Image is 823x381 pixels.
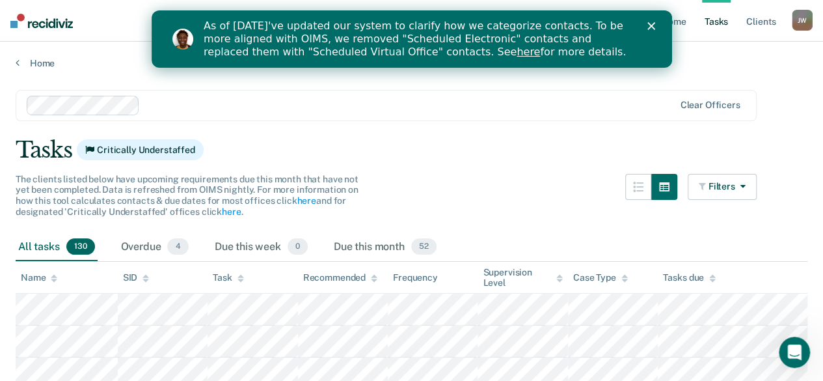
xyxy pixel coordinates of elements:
[212,233,310,262] div: Due this week0
[10,14,73,28] img: Recidiviz
[118,233,191,262] div: Overdue4
[16,137,807,163] div: Tasks
[680,100,740,111] div: Clear officers
[152,10,672,68] iframe: Intercom live chat banner
[393,272,438,283] div: Frequency
[663,272,716,283] div: Tasks due
[16,233,98,262] div: All tasks130
[688,174,757,200] button: Filters
[792,10,813,31] div: J W
[483,267,562,289] div: Supervision Level
[77,139,204,160] span: Critically Understaffed
[66,238,95,255] span: 130
[16,174,358,217] span: The clients listed below have upcoming requirements due this month that have not yet been complet...
[213,272,243,283] div: Task
[16,57,807,69] a: Home
[411,238,437,255] span: 52
[792,10,813,31] button: JW
[21,272,57,283] div: Name
[365,35,388,48] a: here
[297,195,316,206] a: here
[288,238,308,255] span: 0
[496,12,509,20] div: Close
[303,272,377,283] div: Recommended
[573,272,628,283] div: Case Type
[779,337,810,368] iframe: Intercom live chat
[331,233,439,262] div: Due this month52
[123,272,150,283] div: SID
[167,238,188,255] span: 4
[222,206,241,217] a: here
